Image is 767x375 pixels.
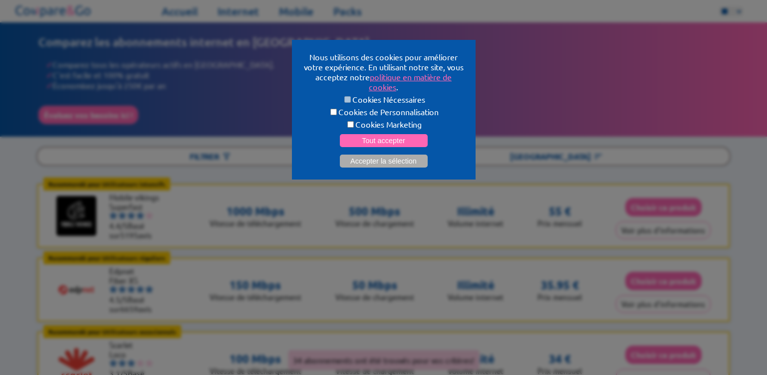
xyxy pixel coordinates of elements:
[304,52,464,92] p: Nous utilisons des cookies pour améliorer votre expérience. En utilisant notre site, vous accepte...
[344,96,351,103] input: Cookies Nécessaires
[304,107,464,117] label: Cookies de Personnalisation
[347,121,354,128] input: Cookies Marketing
[340,155,428,168] button: Accepter la sélection
[330,109,337,115] input: Cookies de Personnalisation
[304,119,464,129] label: Cookies Marketing
[369,72,452,92] a: politique en matière de cookies
[304,94,464,104] label: Cookies Nécessaires
[340,134,428,147] button: Tout accepter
